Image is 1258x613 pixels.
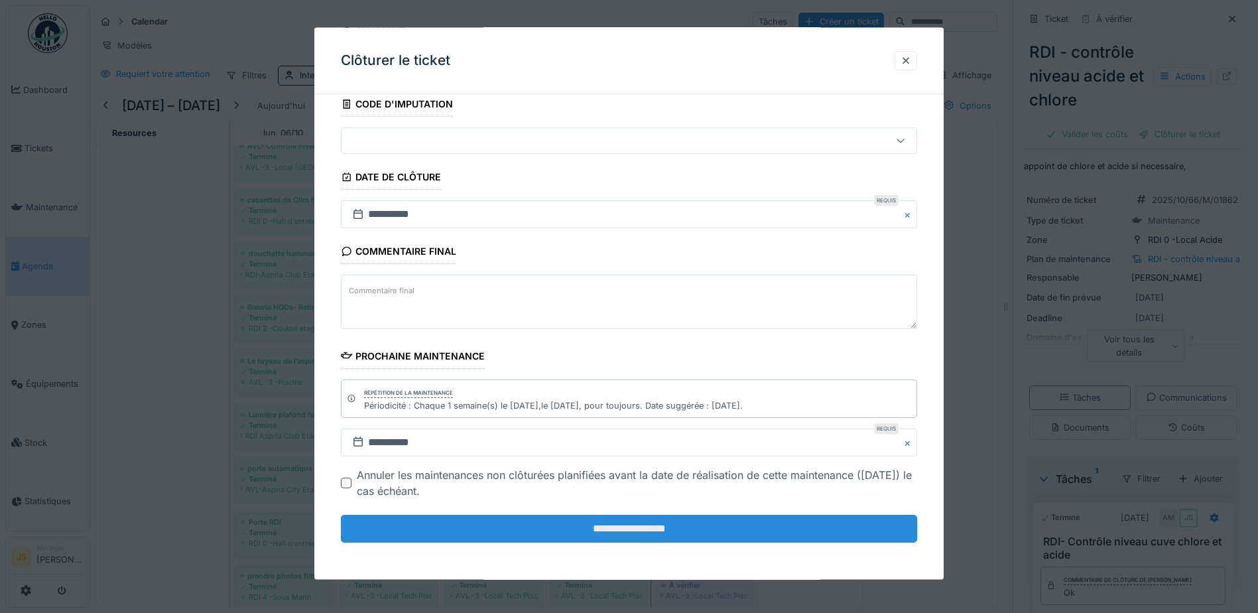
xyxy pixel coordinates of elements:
[341,94,453,117] div: Code d'imputation
[364,388,453,397] div: Répétition de la maintenance
[341,241,456,264] div: Commentaire final
[364,399,743,412] div: Périodicité : Chaque 1 semaine(s) le [DATE],le [DATE], pour toujours. Date suggérée : [DATE].
[346,282,417,299] label: Commentaire final
[874,195,899,206] div: Requis
[357,467,917,499] div: Annuler les maintenances non clôturées planifiées avant la date de réalisation de cette maintenan...
[903,200,917,228] button: Close
[341,346,485,368] div: Prochaine maintenance
[341,167,441,190] div: Date de clôture
[874,423,899,434] div: Requis
[903,429,917,456] button: Close
[341,52,450,69] h3: Clôturer le ticket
